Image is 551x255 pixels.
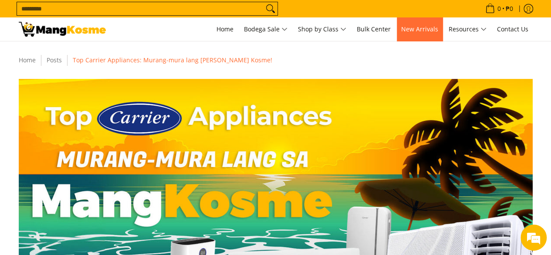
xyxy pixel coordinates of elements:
a: Shop by Class [294,17,351,41]
span: Contact Us [497,25,528,33]
span: ₱0 [504,6,514,12]
img: Carrier Appliances na Affordable? Tara Dito sa Mang Kosme! l Blog [19,22,106,37]
a: Contact Us [493,17,533,41]
a: Home [212,17,238,41]
a: Resources [444,17,491,41]
span: New Arrivals [401,25,438,33]
nav: Main Menu [115,17,533,41]
span: • [483,4,516,14]
span: Resources [449,24,487,35]
span: 0 [496,6,502,12]
span: We're online! [51,74,120,162]
textarea: Type your message and hit 'Enter' [4,166,166,196]
span: Bodega Sale [244,24,287,35]
a: Bulk Center [352,17,395,41]
span: Home [216,25,233,33]
div: Chat with us now [45,49,146,60]
span: Bulk Center [357,25,391,33]
span: Shop by Class [298,24,346,35]
a: Posts [47,56,62,64]
span: Top Carrier Appliances: Murang-mura lang [PERSON_NAME] Kosme! [73,56,272,64]
button: Search [264,2,277,15]
a: New Arrivals [397,17,443,41]
a: Home [19,56,36,64]
a: Bodega Sale [240,17,292,41]
div: Minimize live chat window [143,4,164,25]
nav: Breadcrumbs [14,54,537,66]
